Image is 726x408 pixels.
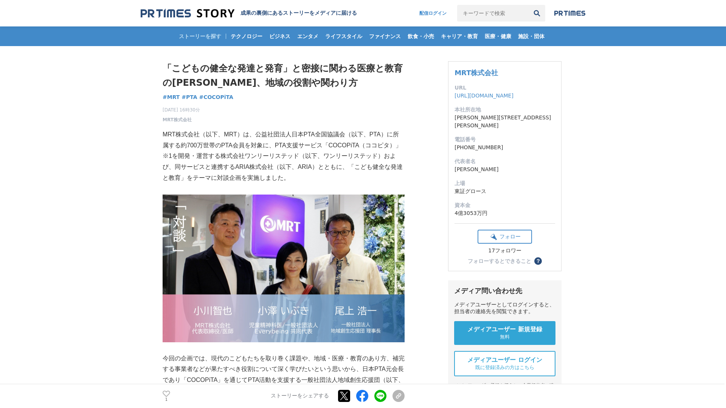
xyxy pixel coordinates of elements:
dt: 代表者名 [455,158,555,165]
dt: URL [455,84,555,92]
a: 飲食・小売 [405,26,437,46]
a: ビジネス [266,26,293,46]
span: #MRT [163,94,180,100]
a: MRT株式会社 [455,69,498,77]
dd: [PERSON_NAME][STREET_ADDRESS][PERSON_NAME] [455,114,555,130]
dd: [PERSON_NAME] [455,165,555,173]
img: thumbnail_c016afb0-a3fc-11f0-9f5b-035ce1f67d4d.png [163,195,405,342]
span: ファイナンス [366,33,404,40]
span: 施設・団体 [515,33,548,40]
a: ライフスタイル [322,26,365,46]
a: 医療・健康 [482,26,514,46]
dt: 上場 [455,179,555,187]
span: 無料 [500,334,510,340]
a: #PTA [181,93,197,101]
dt: 電話番号 [455,136,555,144]
a: テクノロジー [228,26,265,46]
span: ？ [535,258,541,264]
span: エンタメ [294,33,321,40]
a: #COCOPiTA [199,93,233,101]
p: ストーリーをシェアする [271,393,329,400]
a: #MRT [163,93,180,101]
span: キャリア・教育 [438,33,481,40]
span: 飲食・小売 [405,33,437,40]
dd: [PHONE_NUMBER] [455,144,555,151]
dt: 本社所在地 [455,106,555,114]
input: キーワードで検索 [457,5,529,22]
button: ？ [534,257,542,265]
div: 17フォロワー [478,247,532,254]
p: MRT株式会社（以下、MRT）は、公益社団法人日本PTA全国協議会（以下、PTA）に所属する約700万世帯のPTA会員を対象に、PTA支援サービス「COCOPiTA（ココピタ）」※1を開発・運営... [163,129,405,184]
a: エンタメ [294,26,321,46]
p: 1 [163,398,170,402]
a: メディアユーザー ログイン 既に登録済みの方はこちら [454,351,555,376]
a: 配信ログイン [412,5,454,22]
a: 成果の裏側にあるストーリーをメディアに届ける 成果の裏側にあるストーリーをメディアに届ける [141,8,357,19]
dd: 4億3053万円 [455,209,555,217]
span: ライフスタイル [322,33,365,40]
img: prtimes [554,10,585,16]
span: [DATE] 16時30分 [163,107,200,113]
button: フォロー [478,230,532,244]
div: メディア問い合わせ先 [454,286,555,295]
a: MRT株式会社 [163,116,192,123]
h1: 「こどもの健全な発達と発育」と密接に関わる医療と教育の[PERSON_NAME]、地域の役割や関わり方 [163,61,405,90]
dt: 資本金 [455,201,555,209]
span: #COCOPiTA [199,94,233,100]
a: [URL][DOMAIN_NAME] [455,93,513,99]
button: 検索 [529,5,545,22]
span: 医療・健康 [482,33,514,40]
img: 成果の裏側にあるストーリーをメディアに届ける [141,8,234,19]
span: テクノロジー [228,33,265,40]
a: ファイナンス [366,26,404,46]
h2: 成果の裏側にあるストーリーをメディアに届ける [240,10,357,17]
div: メディアユーザーとしてログインすると、担当者の連絡先を閲覧できます。 [454,301,555,315]
a: キャリア・教育 [438,26,481,46]
span: メディアユーザー 新規登録 [467,326,542,334]
span: 既に登録済みの方はこちら [475,364,534,371]
span: メディアユーザー ログイン [467,356,542,364]
dd: 東証グロース [455,187,555,195]
span: ビジネス [266,33,293,40]
span: #PTA [181,94,197,100]
a: メディアユーザー 新規登録 無料 [454,321,555,345]
div: フォローするとできること [468,258,531,264]
a: 施設・団体 [515,26,548,46]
